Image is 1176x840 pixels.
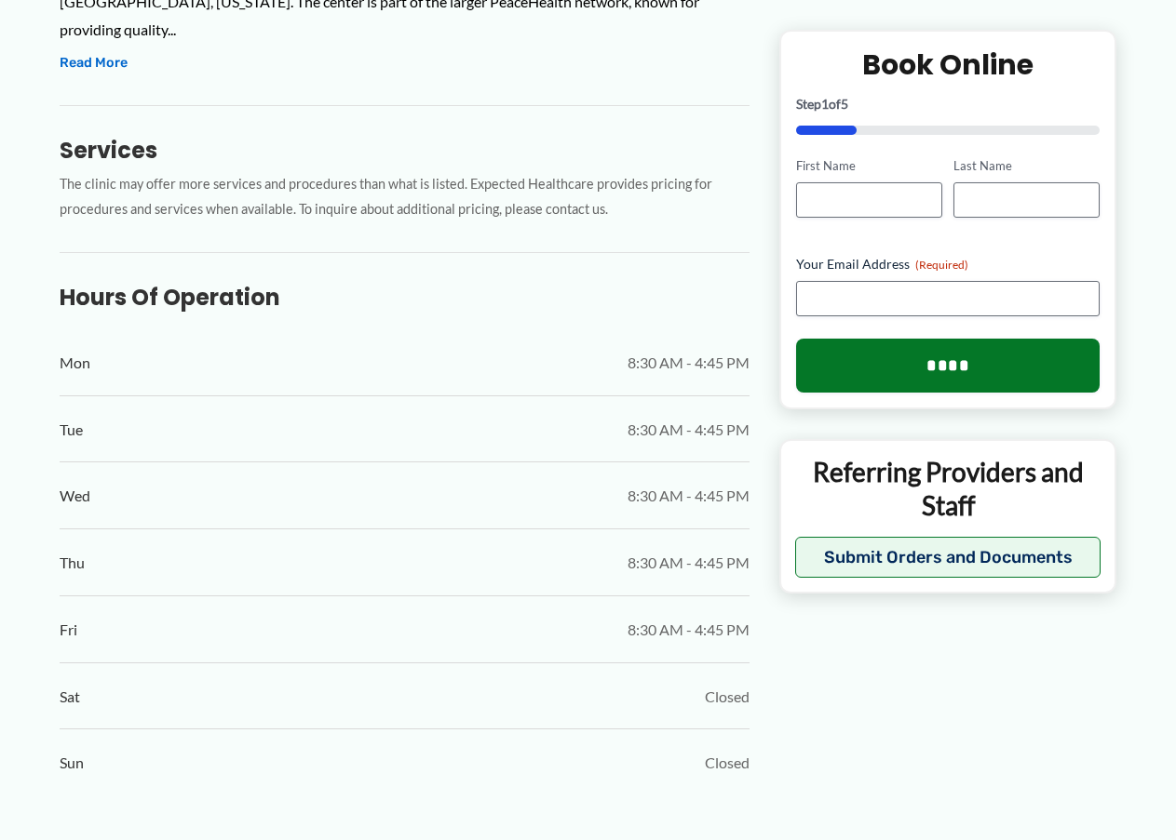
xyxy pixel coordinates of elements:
[796,47,1101,83] h2: Book Online
[60,136,750,165] h3: Services
[821,96,829,112] span: 1
[60,416,83,444] span: Tue
[60,749,84,777] span: Sun
[705,749,750,777] span: Closed
[705,683,750,711] span: Closed
[60,52,128,74] button: Read More
[796,255,1101,273] label: Your Email Address
[628,616,750,644] span: 8:30 AM - 4:45 PM
[60,172,750,222] p: The clinic may offer more services and procedures than what is listed. Expected Healthcare provid...
[796,98,1101,111] p: Step of
[795,536,1102,577] button: Submit Orders and Documents
[60,683,80,711] span: Sat
[628,482,750,510] span: 8:30 AM - 4:45 PM
[628,416,750,444] span: 8:30 AM - 4:45 PM
[60,283,750,312] h3: Hours of Operation
[60,482,90,510] span: Wed
[60,349,90,377] span: Mon
[795,455,1102,523] p: Referring Providers and Staff
[60,549,85,577] span: Thu
[953,157,1100,175] label: Last Name
[60,616,77,644] span: Fri
[915,258,968,272] span: (Required)
[841,96,848,112] span: 5
[628,349,750,377] span: 8:30 AM - 4:45 PM
[796,157,942,175] label: First Name
[628,549,750,577] span: 8:30 AM - 4:45 PM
